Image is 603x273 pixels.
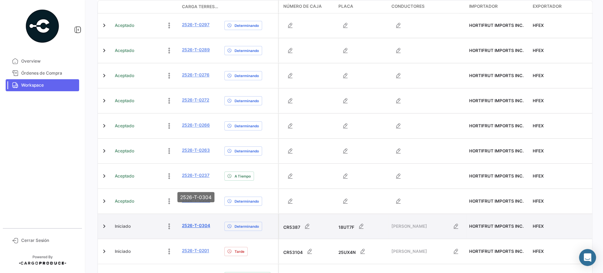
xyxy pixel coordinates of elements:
span: HFEX [533,223,544,229]
span: Determinando [235,223,259,229]
img: powered-by.png [25,8,60,44]
span: Aceptado [115,22,134,29]
span: HFEX [533,48,544,53]
datatable-header-cell: Carga Terrestre # [179,1,221,13]
a: 2526-T-0201 [182,248,209,254]
a: 2526-T-0276 [182,72,209,78]
a: 2526-T-0289 [182,47,210,53]
span: HORTIFRUT IMPORTS INC. [469,249,524,254]
a: 2526-T-0297 [182,22,209,28]
span: Determinando [235,98,259,104]
a: Expand/Collapse Row [101,47,108,54]
span: A Tiempo [235,173,251,179]
span: Aceptado [115,173,134,179]
a: 2526-T-0263 [182,147,210,153]
span: Overview [21,58,76,64]
span: Placa [338,3,353,10]
datatable-header-cell: Exportador [530,0,593,13]
div: CR53104 [283,244,333,259]
a: 2526-T-0237 [182,172,209,179]
a: Expand/Collapse Row [101,248,108,255]
a: Expand/Collapse Row [101,173,108,180]
span: Exportador [533,3,562,10]
a: Expand/Collapse Row [101,22,108,29]
span: Iniciado [115,248,131,255]
span: HFEX [533,73,544,78]
span: HFEX [533,23,544,28]
datatable-header-cell: Conductores [389,0,466,13]
span: Aceptado [115,72,134,79]
span: Determinando [235,73,259,79]
a: Expand/Collapse Row [101,97,108,104]
span: HFEX [533,148,544,153]
span: [PERSON_NAME] [391,248,449,255]
span: Aceptado [115,148,134,154]
span: Tarde [235,249,244,254]
div: 18UT7F [338,219,386,233]
span: HFEX [533,173,544,179]
span: Iniciado [115,223,131,230]
span: Determinando [235,148,259,154]
span: Importador [469,3,498,10]
span: Carga Terrestre # [182,4,219,10]
datatable-header-cell: Delay Status [221,4,278,10]
span: HORTIFRUT IMPORTS INC. [469,73,524,78]
div: Abrir Intercom Messenger [579,249,596,266]
span: [PERSON_NAME] [391,223,449,230]
a: Expand/Collapse Row [101,122,108,129]
datatable-header-cell: Número de Caja [279,0,336,13]
div: 2526-T-0304 [177,192,214,202]
span: Determinando [235,23,259,28]
span: Aceptado [115,123,134,129]
span: HFEX [533,198,544,204]
span: HORTIFRUT IMPORTS INC. [469,123,524,128]
span: Cerrar Sesión [21,237,76,244]
a: 2526-T-0304 [182,222,210,229]
a: Expand/Collapse Row [101,223,108,230]
span: HORTIFRUT IMPORTS INC. [469,198,524,204]
span: HFEX [533,123,544,128]
span: HORTIFRUT IMPORTS INC. [469,23,524,28]
span: Conductores [391,3,425,10]
span: HORTIFRUT IMPORTS INC. [469,223,524,229]
a: 2526-T-0272 [182,97,209,103]
span: HORTIFRUT IMPORTS INC. [469,148,524,153]
span: HORTIFRUT IMPORTS INC. [469,98,524,103]
span: Determinando [235,48,259,53]
a: Expand/Collapse Row [101,147,108,155]
a: Overview [6,55,79,67]
span: HORTIFRUT IMPORTS INC. [469,173,524,179]
span: Workspace [21,82,76,88]
span: HFEX [533,98,544,103]
span: Determinando [235,198,259,204]
span: Determinando [235,123,259,129]
span: Aceptado [115,198,134,204]
span: Aceptado [115,98,134,104]
a: Expand/Collapse Row [101,72,108,79]
datatable-header-cell: Importador [466,0,530,13]
div: CR5387 [283,219,333,233]
span: HORTIFRUT IMPORTS INC. [469,48,524,53]
span: Número de Caja [283,3,322,10]
span: Aceptado [115,47,134,54]
a: 2526-T-0266 [182,122,210,128]
a: Órdenes de Compra [6,67,79,79]
a: Workspace [6,79,79,91]
div: 25UX4N [338,244,386,259]
datatable-header-cell: Estado [112,4,179,10]
span: Órdenes de Compra [21,70,76,76]
a: Expand/Collapse Row [101,198,108,205]
span: HFEX [533,249,544,254]
datatable-header-cell: Placa [336,0,389,13]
